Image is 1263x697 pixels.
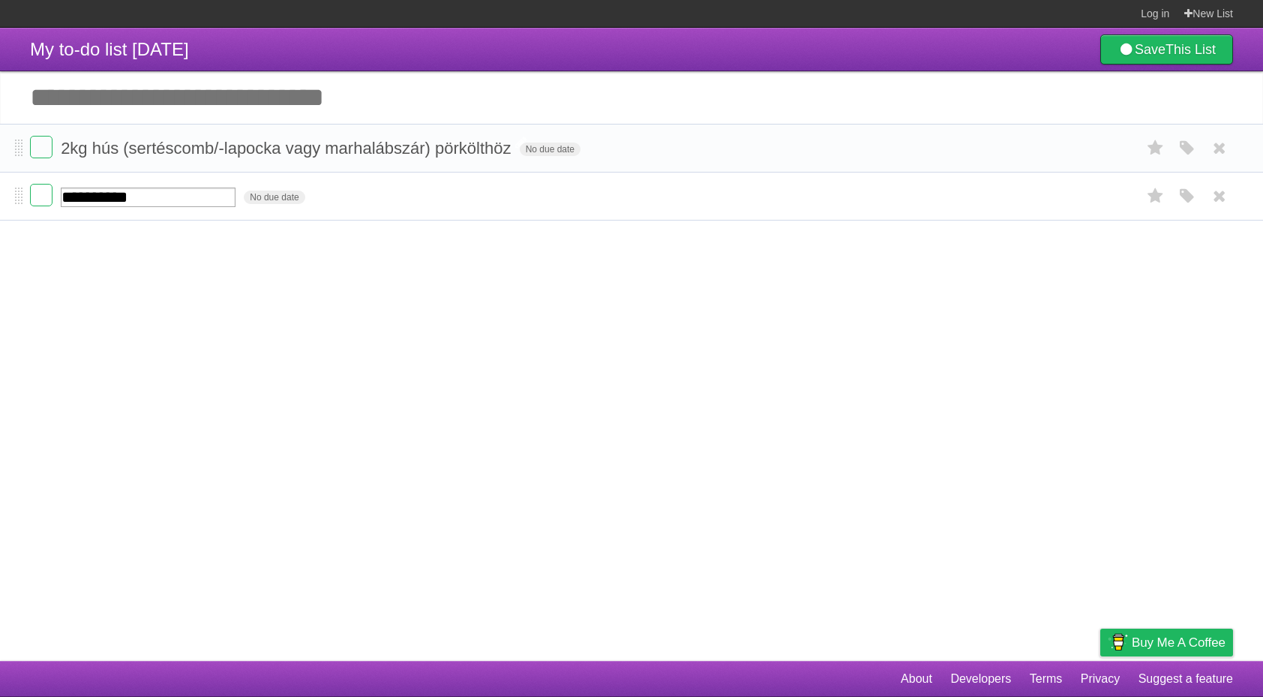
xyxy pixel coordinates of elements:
[1108,629,1128,655] img: Buy me a coffee
[244,191,304,204] span: No due date
[1081,665,1120,693] a: Privacy
[1141,184,1170,209] label: Star task
[1141,136,1170,161] label: Star task
[1100,629,1233,656] a: Buy me a coffee
[61,139,514,158] span: 2kg hús (sertéscomb/-lapocka vagy marhalábszár) pörkölthöz
[520,143,580,156] span: No due date
[30,184,52,206] label: Done
[1030,665,1063,693] a: Terms
[30,136,52,158] label: Done
[1132,629,1225,656] span: Buy me a coffee
[1138,665,1233,693] a: Suggest a feature
[950,665,1011,693] a: Developers
[1100,35,1233,65] a: SaveThis List
[1165,42,1216,57] b: This List
[901,665,932,693] a: About
[30,39,189,59] span: My to-do list [DATE]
